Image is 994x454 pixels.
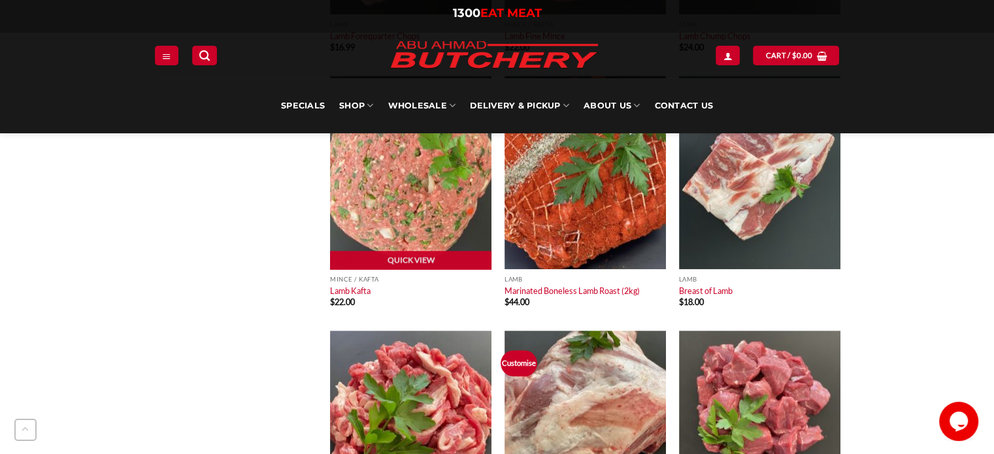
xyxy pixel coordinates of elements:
[339,78,373,133] a: SHOP
[505,297,509,307] span: $
[480,6,542,20] span: EAT MEAT
[679,285,733,296] a: Breast of Lamb
[939,402,981,441] iframe: chat widget
[192,46,217,65] a: Search
[330,285,371,296] a: Lamb Kafta
[330,297,335,307] span: $
[155,46,178,65] a: Menu
[453,6,542,20] a: 1300EAT MEAT
[792,51,813,59] bdi: 0.00
[388,78,456,133] a: Wholesale
[330,251,491,270] a: Quick View
[505,285,640,296] a: Marinated Boneless Lamb Roast (2kg)
[505,276,666,283] p: Lamb
[792,50,797,61] span: $
[753,46,839,65] a: View cart
[281,78,325,133] a: Specials
[679,297,704,307] bdi: 18.00
[453,6,480,20] span: 1300
[505,76,666,269] img: Marinated-Boneless-Lamb-Roast
[330,297,355,307] bdi: 22.00
[330,76,491,269] img: Lamb Kafta
[679,276,840,283] p: Lamb
[765,50,812,61] span: Cart /
[679,297,684,307] span: $
[584,78,640,133] a: About Us
[470,78,569,133] a: Delivery & Pickup
[654,78,713,133] a: Contact Us
[716,46,739,65] a: Login
[679,76,840,269] img: breast-of-lamb
[380,33,608,78] img: Abu Ahmad Butchery
[505,297,529,307] bdi: 44.00
[14,419,37,441] button: Go to top
[330,276,491,283] p: Mince / Kafta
